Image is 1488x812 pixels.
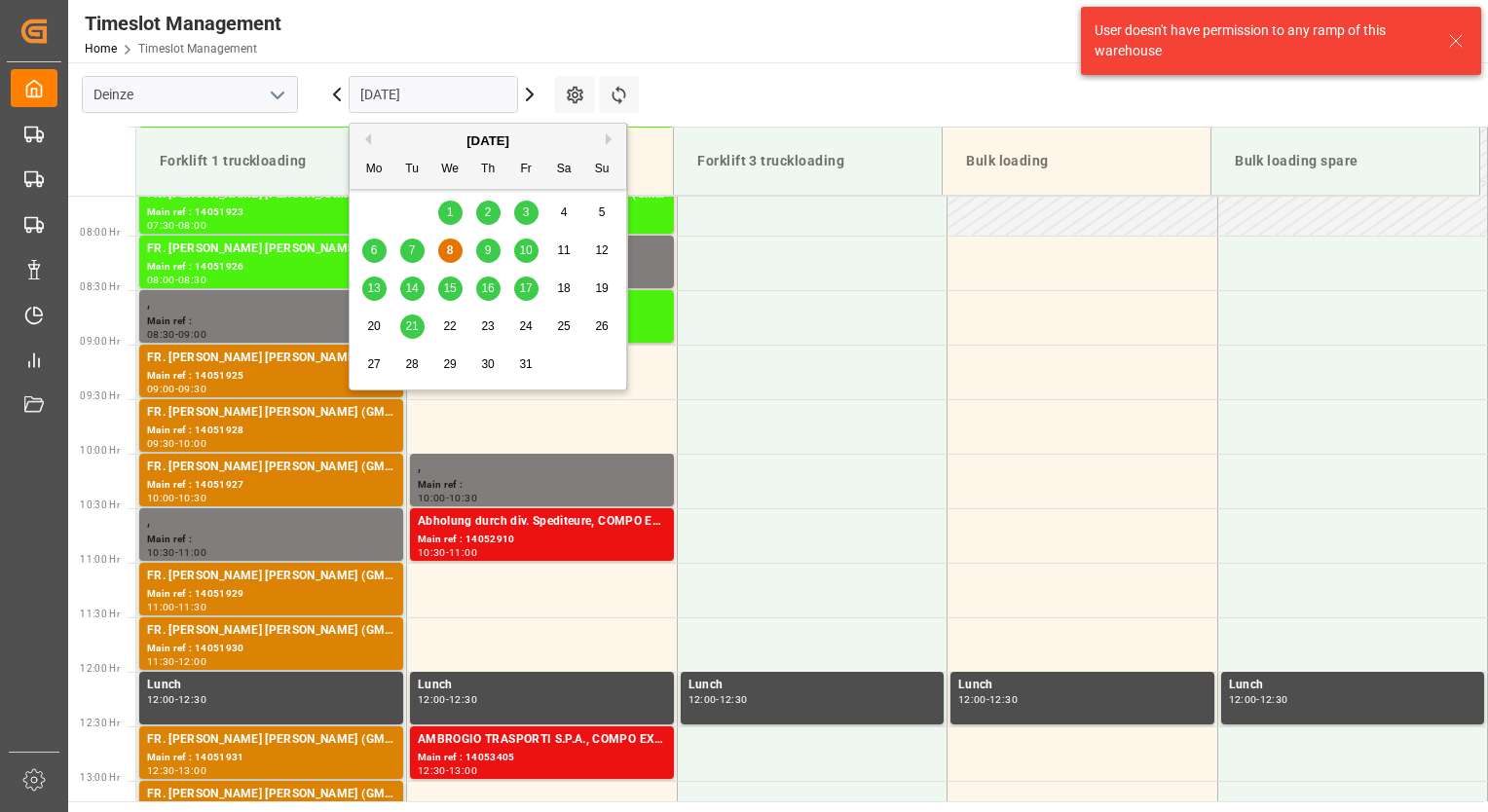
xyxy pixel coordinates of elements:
[438,239,463,263] div: Choose Wednesday, October 8th, 2025
[152,143,389,179] div: Forklift 1 truckloading
[476,314,501,339] div: Choose Thursday, October 23rd, 2025
[443,281,456,295] span: 15
[476,352,501,377] div: Choose Thursday, October 30th, 2025
[362,314,387,339] div: Choose Monday, October 20th, 2025
[178,276,206,284] div: 08:30
[476,201,501,225] div: Choose Thursday, October 2nd, 2025
[514,201,539,225] div: Choose Friday, October 3rd, 2025
[359,133,371,145] button: Previous Month
[82,76,298,113] input: Type to search/select
[590,277,614,301] div: Choose Sunday, October 19th, 2025
[175,657,178,666] div: -
[147,423,395,439] div: Main ref : 14051928
[175,385,178,393] div: -
[476,158,501,182] div: Th
[689,143,926,179] div: Forklift 3 truckloading
[80,445,120,456] span: 10:00 Hr
[418,477,666,494] div: Main ref :
[720,695,748,704] div: 12:30
[519,243,532,257] span: 10
[449,766,477,775] div: 13:00
[147,695,175,704] div: 12:00
[552,201,577,225] div: Choose Saturday, October 4th, 2025
[519,357,532,371] span: 31
[449,548,477,557] div: 11:00
[175,766,178,775] div: -
[80,336,120,347] span: 09:00 Hr
[175,548,178,557] div: -
[362,158,387,182] div: Mo
[519,281,532,295] span: 17
[178,221,206,230] div: 08:00
[80,609,120,619] span: 11:30 Hr
[485,205,492,219] span: 2
[175,330,178,339] div: -
[449,494,477,502] div: 10:30
[989,695,1018,704] div: 12:30
[178,548,206,557] div: 11:00
[443,357,456,371] span: 29
[514,352,539,377] div: Choose Friday, October 31st, 2025
[80,554,120,565] span: 11:00 Hr
[362,239,387,263] div: Choose Monday, October 6th, 2025
[409,243,416,257] span: 7
[355,194,621,384] div: month 2025-10
[1229,695,1257,704] div: 12:00
[514,158,539,182] div: Fr
[349,76,518,113] input: DD.MM.YYYY
[447,205,454,219] span: 1
[446,548,449,557] div: -
[438,352,463,377] div: Choose Wednesday, October 29th, 2025
[446,766,449,775] div: -
[175,221,178,230] div: -
[447,243,454,257] span: 8
[405,319,418,333] span: 21
[590,158,614,182] div: Su
[557,281,570,295] span: 18
[688,695,717,704] div: 12:00
[175,603,178,611] div: -
[175,439,178,448] div: -
[418,494,446,502] div: 10:00
[147,314,395,330] div: Main ref :
[418,766,446,775] div: 12:30
[446,695,449,704] div: -
[418,532,666,548] div: Main ref : 14052910
[147,259,395,276] div: Main ref : 14051926
[147,458,395,477] div: FR. [PERSON_NAME] [PERSON_NAME] (GMBH & CO.) KG, COMPO EXPERT Benelux N.V.
[147,657,175,666] div: 11:30
[147,567,395,586] div: FR. [PERSON_NAME] [PERSON_NAME] (GMBH & CO.) KG, COMPO EXPERT Benelux N.V.
[371,243,378,257] span: 6
[418,676,666,695] div: Lunch
[606,133,617,145] button: Next Month
[514,314,539,339] div: Choose Friday, October 24th, 2025
[147,532,395,548] div: Main ref :
[80,390,120,401] span: 09:30 Hr
[552,277,577,301] div: Choose Saturday, October 18th, 2025
[595,319,608,333] span: 26
[481,357,494,371] span: 30
[147,221,175,230] div: 07:30
[1095,20,1430,61] div: User doesn't have permission to any ramp of this warehouse
[80,227,120,238] span: 08:00 Hr
[449,695,477,704] div: 12:30
[147,621,395,641] div: FR. [PERSON_NAME] [PERSON_NAME] (GMBH & CO.) KG, COMPO EXPERT Benelux N.V.
[443,319,456,333] span: 22
[1260,695,1288,704] div: 12:30
[147,439,175,448] div: 09:30
[147,494,175,502] div: 10:00
[175,276,178,284] div: -
[80,663,120,674] span: 12:00 Hr
[438,314,463,339] div: Choose Wednesday, October 22nd, 2025
[147,548,175,557] div: 10:30
[178,657,206,666] div: 12:00
[418,512,666,532] div: Abholung durch div. Spediteure, COMPO EXPERT Benelux N.V.
[147,586,395,603] div: Main ref : 14051929
[85,42,117,55] a: Home
[476,239,501,263] div: Choose Thursday, October 9th, 2025
[147,385,175,393] div: 09:00
[418,548,446,557] div: 10:30
[147,368,395,385] div: Main ref : 14051925
[418,730,666,750] div: AMBROGIO TRASPORTI S.P.A., COMPO EXPERT Benelux N.V.
[958,676,1207,695] div: Lunch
